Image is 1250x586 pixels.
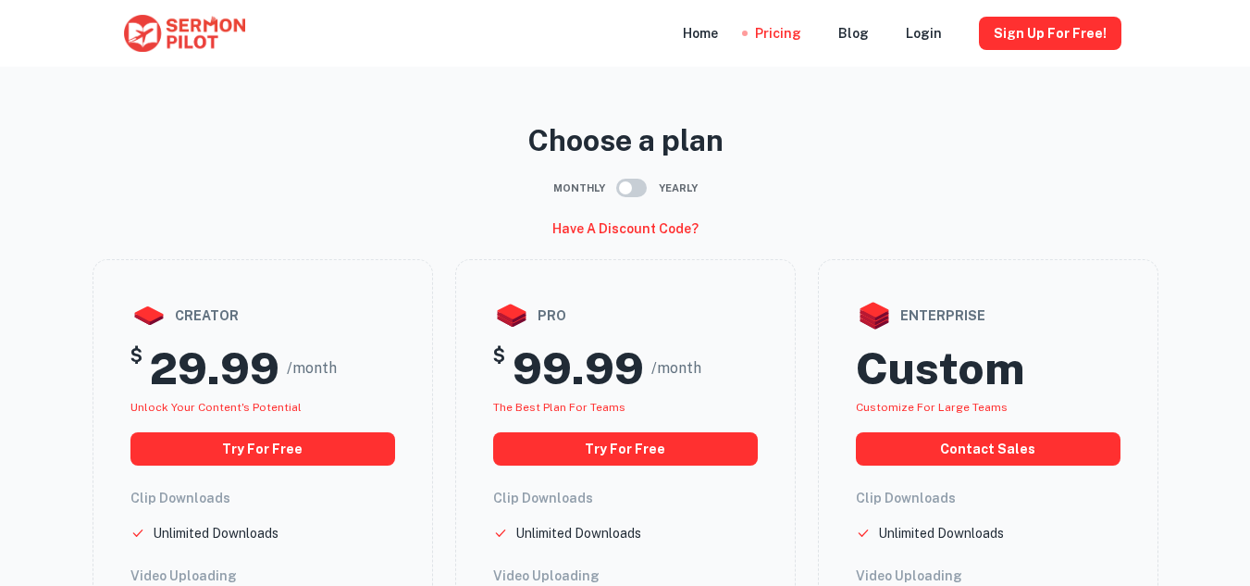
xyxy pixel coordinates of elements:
[493,488,758,508] h6: Clip Downloads
[552,218,699,239] h6: Have a discount code?
[124,15,244,52] img: sermonpilot.png
[130,566,395,586] h6: Video Uploading
[856,342,1024,395] h2: Custom
[856,488,1120,508] h6: Clip Downloads
[856,401,1008,414] span: Customize for large teams
[545,213,706,244] button: Have a discount code?
[493,566,758,586] h6: Video Uploading
[513,342,644,395] h2: 99.99
[493,401,625,414] span: The best plan for teams
[979,17,1121,50] button: Sign Up for free!
[93,118,1158,163] p: Choose a plan
[651,357,701,380] span: /month
[493,432,758,466] button: Try for free
[153,523,278,543] p: Unlimited Downloads
[856,566,1120,586] h6: Video Uploading
[493,342,505,395] h5: $
[287,357,337,380] span: /month
[493,297,758,334] div: pro
[659,181,698,196] span: Yearly
[130,297,395,334] div: creator
[878,523,1004,543] p: Unlimited Downloads
[130,488,395,508] h6: Clip Downloads
[553,181,605,196] span: Monthly
[856,297,1120,334] div: enterprise
[130,432,395,466] button: Try for free
[515,523,641,543] p: Unlimited Downloads
[150,342,279,395] h2: 29.99
[130,342,142,395] h5: $
[856,432,1120,466] button: Contact Sales
[130,401,302,414] span: Unlock your Content's potential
